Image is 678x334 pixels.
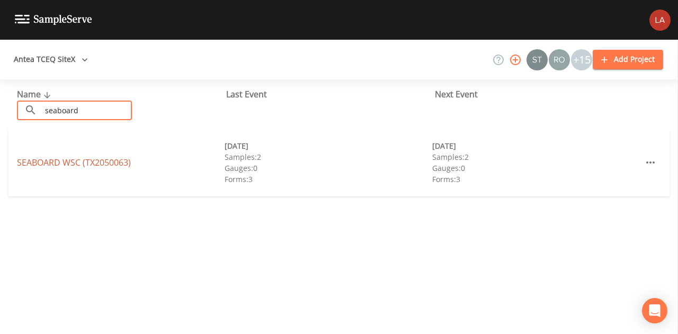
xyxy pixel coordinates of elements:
[225,174,432,185] div: Forms: 3
[226,88,435,101] div: Last Event
[225,151,432,163] div: Samples: 2
[17,157,131,168] a: SEABOARD WSC (TX2050063)
[527,49,548,70] img: c0670e89e469b6405363224a5fca805c
[432,151,640,163] div: Samples: 2
[10,50,92,69] button: Antea TCEQ SiteX
[548,49,570,70] div: Rodolfo Ramirez
[225,140,432,151] div: [DATE]
[41,101,132,120] input: Search Projects
[642,298,667,323] div: Open Intercom Messenger
[526,49,548,70] div: Stan Porter
[432,174,640,185] div: Forms: 3
[435,88,644,101] div: Next Event
[571,49,592,70] div: +15
[15,15,92,25] img: logo
[649,10,671,31] img: cf6e799eed601856facf0d2563d1856d
[17,88,53,100] span: Name
[549,49,570,70] img: 7e5c62b91fde3b9fc00588adc1700c9a
[593,50,663,69] button: Add Project
[225,163,432,174] div: Gauges: 0
[432,140,640,151] div: [DATE]
[432,163,640,174] div: Gauges: 0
